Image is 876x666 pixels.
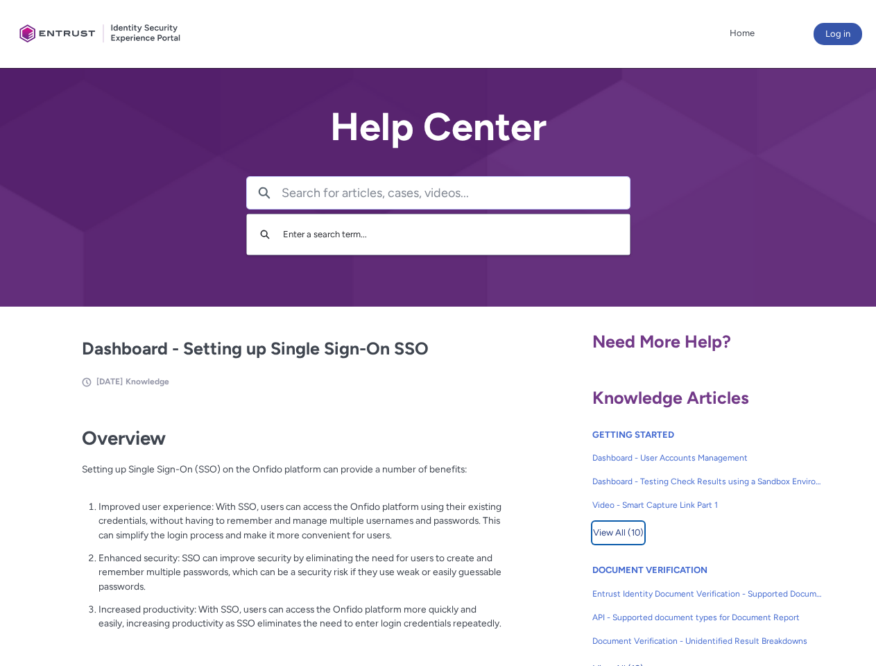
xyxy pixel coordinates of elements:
span: Need More Help? [592,331,731,352]
a: Dashboard - Testing Check Results using a Sandbox Environment [592,470,823,493]
button: Log in [814,23,862,45]
a: Home [726,23,758,44]
a: Entrust Identity Document Verification - Supported Document type and size [592,582,823,606]
strong: Overview [82,427,166,450]
a: DOCUMENT VERIFICATION [592,565,707,575]
a: Document Verification - Unidentified Result Breakdowns [592,629,823,653]
a: Video - Smart Capture Link Part 1 [592,493,823,517]
span: Dashboard - Testing Check Results using a Sandbox Environment [592,475,823,488]
h2: Help Center [246,105,630,148]
span: Entrust Identity Document Verification - Supported Document type and size [592,588,823,600]
p: Increased productivity: With SSO, users can access the Onfido platform more quickly and easily, i... [98,602,502,631]
span: Enter a search term... [283,229,367,239]
button: Search [247,177,282,209]
span: API - Supported document types for Document Report [592,611,823,624]
span: Video - Smart Capture Link Part 1 [592,499,823,511]
p: Enhanced security: SSO can improve security by eliminating the need for users to create and remem... [98,551,502,594]
span: View All (10) [593,522,644,543]
p: Improved user experience: With SSO, users can access the Onfido platform using their existing cre... [98,499,502,543]
a: Dashboard - User Accounts Management [592,446,823,470]
button: View All (10) [592,522,644,544]
button: Search [254,221,276,248]
span: Dashboard - User Accounts Management [592,452,823,464]
li: Knowledge [126,375,169,388]
a: GETTING STARTED [592,429,674,440]
a: API - Supported document types for Document Report [592,606,823,629]
input: Search for articles, cases, videos... [282,177,630,209]
span: [DATE] [96,377,123,386]
span: Document Verification - Unidentified Result Breakdowns [592,635,823,647]
span: Knowledge Articles [592,387,749,408]
h2: Dashboard - Setting up Single Sign-On SSO [82,336,502,362]
p: Setting up Single Sign-On (SSO) on the Onfido platform can provide a number of benefits: [82,462,502,490]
